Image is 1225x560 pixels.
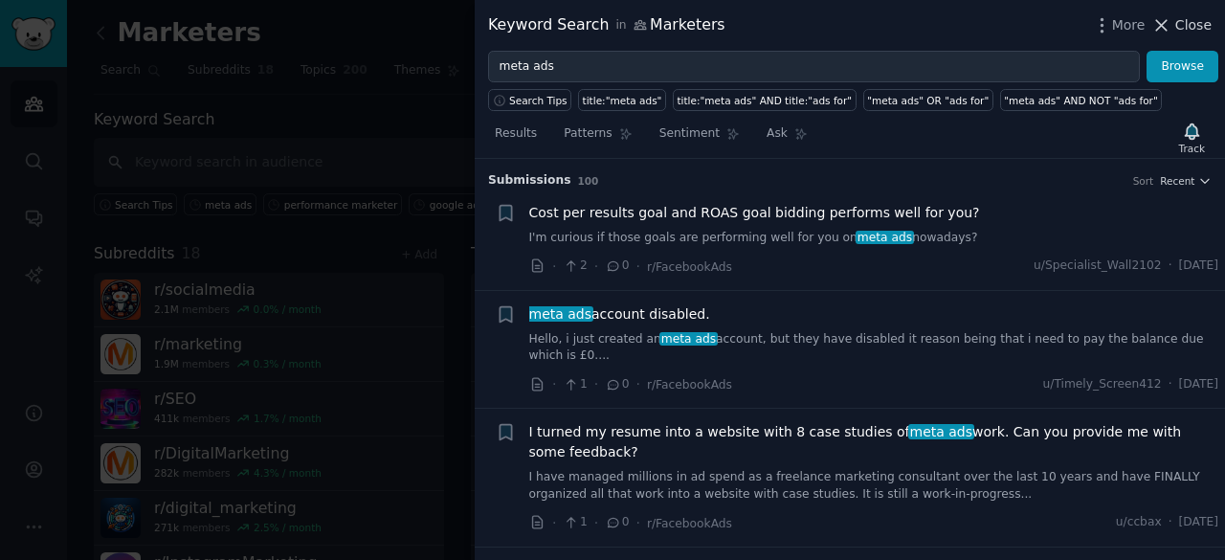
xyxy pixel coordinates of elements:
span: r/FacebookAds [647,260,732,274]
button: Browse [1147,51,1218,83]
span: · [1169,514,1172,531]
span: u/Timely_Screen412 [1043,376,1162,393]
div: "meta ads" AND NOT "ads for" [1004,94,1157,107]
span: meta ads [856,231,914,244]
span: [DATE] [1179,514,1218,531]
button: Search Tips [488,89,571,111]
input: Try a keyword related to your business [488,51,1140,83]
button: More [1092,15,1146,35]
span: · [594,374,598,394]
span: in [615,17,626,34]
span: · [594,513,598,533]
a: title:"meta ads" [578,89,666,111]
span: · [552,513,556,533]
span: [DATE] [1179,376,1218,393]
span: · [636,257,640,277]
span: · [636,513,640,533]
span: More [1112,15,1146,35]
span: 0 [605,514,629,531]
div: "meta ads" OR "ads for" [867,94,989,107]
span: meta ads [659,332,718,346]
span: Close [1175,15,1212,35]
span: [DATE] [1179,258,1218,275]
div: title:"meta ads" AND title:"ads for" [677,94,852,107]
a: I turned my resume into a website with 8 case studies ofmeta adswork. Can you provide me with som... [529,422,1219,462]
button: Track [1172,118,1212,158]
div: title:"meta ads" [583,94,662,107]
span: account disabled. [529,304,710,325]
span: · [636,374,640,394]
span: Search Tips [509,94,568,107]
a: Hello, i just created anmeta adsaccount, but they have disabled it reason being that i need to pa... [529,331,1219,365]
span: I turned my resume into a website with 8 case studies of work. Can you provide me with some feedb... [529,422,1219,462]
span: · [552,374,556,394]
div: Keyword Search Marketers [488,13,725,37]
span: · [552,257,556,277]
span: meta ads [527,306,593,322]
span: Results [495,125,537,143]
span: meta ads [908,424,974,439]
span: Submission s [488,172,571,190]
span: 0 [605,376,629,393]
span: u/Specialist_Wall2102 [1034,258,1162,275]
span: · [594,257,598,277]
button: Close [1151,15,1212,35]
div: Track [1179,142,1205,155]
a: "meta ads" AND NOT "ads for" [1000,89,1162,111]
span: 100 [578,175,599,187]
span: 2 [563,258,587,275]
a: Results [488,119,544,158]
a: "meta ads" OR "ads for" [863,89,993,111]
span: Ask [767,125,788,143]
a: Patterns [557,119,638,158]
span: 0 [605,258,629,275]
a: Sentiment [653,119,746,158]
span: Sentiment [659,125,720,143]
span: · [1169,258,1172,275]
span: Recent [1160,174,1194,188]
span: 1 [563,376,587,393]
span: 1 [563,514,587,531]
a: I have managed millions in ad spend as a freelance marketing consultant over the last 10 years an... [529,469,1219,503]
div: Sort [1133,174,1154,188]
a: I'm curious if those goals are performing well for you onmeta adsnowadays? [529,230,1219,247]
a: meta adsaccount disabled. [529,304,710,325]
span: r/FacebookAds [647,517,732,530]
a: title:"meta ads" AND title:"ads for" [673,89,857,111]
a: Ask [760,119,814,158]
span: u/ccbax [1116,514,1162,531]
span: r/FacebookAds [647,378,732,392]
a: Cost per results goal and ROAS goal bidding performs well for you? [529,203,980,223]
span: · [1169,376,1172,393]
button: Recent [1160,174,1212,188]
span: Patterns [564,125,612,143]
